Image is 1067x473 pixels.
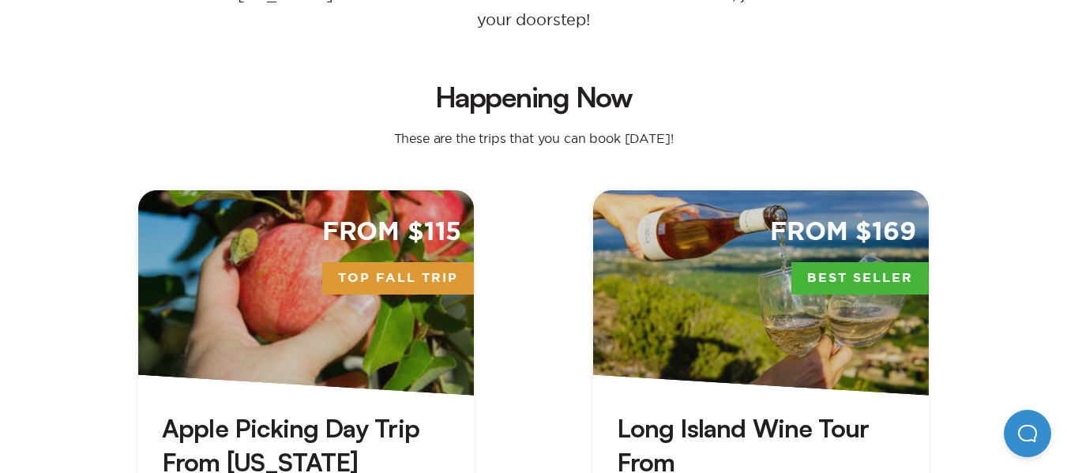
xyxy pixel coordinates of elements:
h2: Happening Now [104,83,963,111]
span: From $169 [770,216,916,250]
span: Top Fall Trip [322,262,474,295]
iframe: Help Scout Beacon - Open [1004,410,1051,457]
p: These are the trips that you can book [DATE]! [378,130,689,146]
span: From $115 [322,216,462,250]
span: Best Seller [791,262,929,295]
